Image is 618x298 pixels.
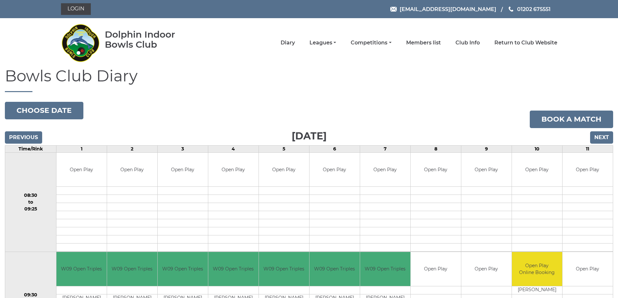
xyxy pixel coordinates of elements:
button: Choose date [5,102,83,119]
a: Club Info [455,39,480,46]
td: W09 Open Triples [360,252,410,286]
td: 11 [562,145,613,152]
a: Login [61,3,91,15]
img: Phone us [509,6,513,12]
a: Leagues [309,39,336,46]
a: Book a match [530,111,613,128]
td: W09 Open Triples [107,252,157,286]
td: Open Play [309,153,360,187]
td: Open Play [208,153,259,187]
td: Open Play [563,153,613,187]
td: 3 [157,145,208,152]
a: Email [EMAIL_ADDRESS][DOMAIN_NAME] [390,5,496,13]
td: Open Play [259,153,309,187]
td: [PERSON_NAME] [512,286,562,294]
td: Open Play [563,252,613,286]
input: Previous [5,131,42,144]
td: 6 [309,145,360,152]
td: 7 [360,145,410,152]
td: 8 [410,145,461,152]
td: 2 [107,145,157,152]
td: 1 [56,145,107,152]
td: 5 [259,145,309,152]
td: Open Play [411,252,461,286]
td: Open Play [411,153,461,187]
span: [EMAIL_ADDRESS][DOMAIN_NAME] [400,6,496,12]
img: Dolphin Indoor Bowls Club [61,20,100,66]
td: 08:30 to 09:25 [5,152,56,252]
td: 10 [512,145,562,152]
td: W09 Open Triples [309,252,360,286]
td: Time/Rink [5,145,56,152]
td: W09 Open Triples [208,252,259,286]
a: Return to Club Website [494,39,557,46]
span: 01202 675551 [517,6,551,12]
a: Phone us 01202 675551 [508,5,551,13]
td: Open Play [360,153,410,187]
td: Open Play [461,153,512,187]
td: Open Play [461,252,512,286]
a: Diary [281,39,295,46]
td: 4 [208,145,259,152]
td: Open Play [107,153,157,187]
a: Members list [406,39,441,46]
h1: Bowls Club Diary [5,67,613,92]
td: Open Play [512,153,562,187]
td: Open Play Online Booking [512,252,562,286]
div: Dolphin Indoor Bowls Club [105,30,196,50]
a: Competitions [351,39,391,46]
td: W09 Open Triples [158,252,208,286]
td: 9 [461,145,512,152]
td: Open Play [56,153,107,187]
img: Email [390,7,397,12]
td: W09 Open Triples [259,252,309,286]
td: W09 Open Triples [56,252,107,286]
td: Open Play [158,153,208,187]
input: Next [590,131,613,144]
